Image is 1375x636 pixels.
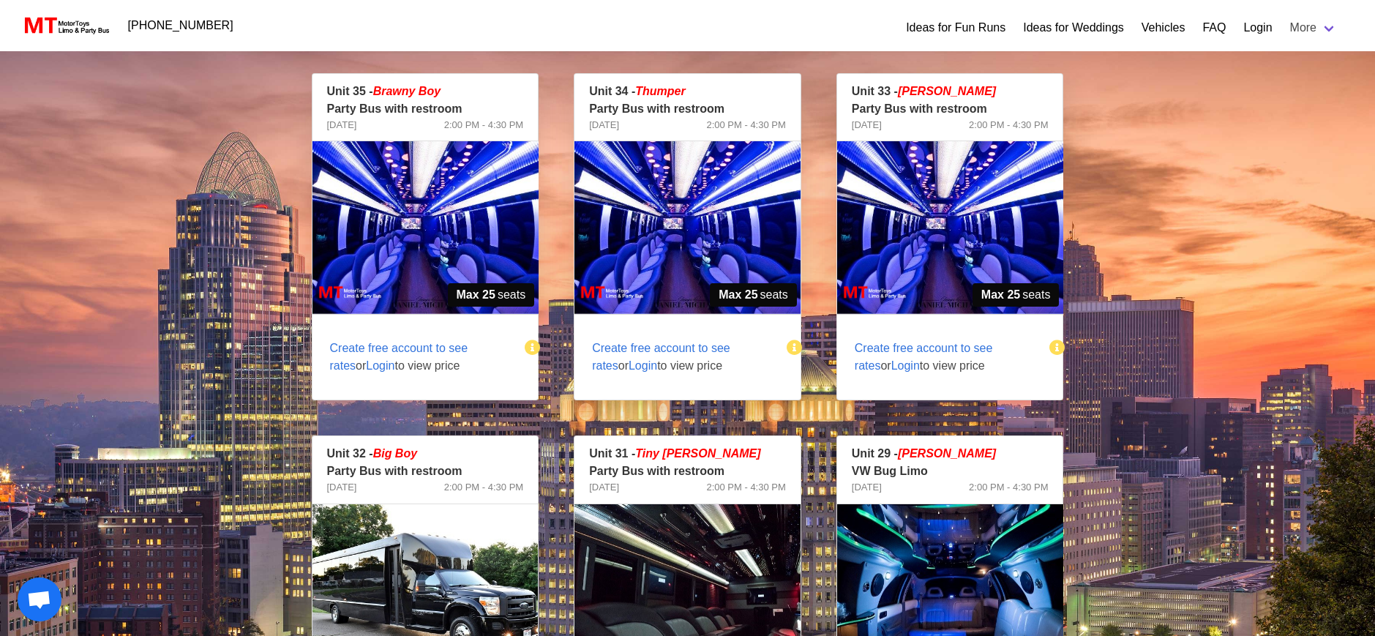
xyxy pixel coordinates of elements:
[852,118,882,132] span: [DATE]
[906,19,1005,37] a: Ideas for Fun Runs
[629,359,657,372] span: Login
[837,141,1063,314] img: 33%2002.jpg
[973,283,1060,307] span: seats
[444,118,523,132] span: 2:00 PM - 4:30 PM
[312,141,539,314] img: 35%2002.jpg
[706,480,785,495] span: 2:00 PM - 4:30 PM
[855,342,993,372] span: Create free account to see rates
[20,15,110,36] img: MotorToys Logo
[574,322,789,392] span: or to view price
[852,463,1049,480] p: VW Bug Limo
[635,85,685,97] em: Thumper
[574,141,801,314] img: 34%2002.jpg
[119,11,242,40] a: [PHONE_NUMBER]
[852,83,1049,100] p: Unit 33 -
[852,445,1049,463] p: Unit 29 -
[969,480,1048,495] span: 2:00 PM - 4:30 PM
[330,342,468,372] span: Create free account to see rates
[18,577,61,621] div: Open chat
[592,342,730,372] span: Create free account to see rates
[444,480,523,495] span: 2:00 PM - 4:30 PM
[327,83,524,100] p: Unit 35 -
[457,286,495,304] strong: Max 25
[327,445,524,463] p: Unit 32 -
[589,445,786,463] p: Unit 31 -
[635,447,760,460] span: Tiny [PERSON_NAME]
[852,480,882,495] span: [DATE]
[327,480,357,495] span: [DATE]
[366,359,394,372] span: Login
[898,85,996,97] em: [PERSON_NAME]
[1023,19,1124,37] a: Ideas for Weddings
[589,463,786,480] p: Party Bus with restroom
[710,283,797,307] span: seats
[373,85,441,97] em: Brawny Boy
[1142,19,1185,37] a: Vehicles
[327,100,524,118] p: Party Bus with restroom
[312,322,527,392] span: or to view price
[852,100,1049,118] p: Party Bus with restroom
[589,100,786,118] p: Party Bus with restroom
[891,359,920,372] span: Login
[981,286,1020,304] strong: Max 25
[1202,19,1226,37] a: FAQ
[719,286,757,304] strong: Max 25
[327,463,524,480] p: Party Bus with restroom
[448,283,535,307] span: seats
[1281,13,1346,42] a: More
[327,118,357,132] span: [DATE]
[969,118,1048,132] span: 2:00 PM - 4:30 PM
[1243,19,1272,37] a: Login
[589,480,619,495] span: [DATE]
[837,322,1052,392] span: or to view price
[898,447,996,460] em: [PERSON_NAME]
[373,447,417,460] em: Big Boy
[706,118,785,132] span: 2:00 PM - 4:30 PM
[589,83,786,100] p: Unit 34 -
[589,118,619,132] span: [DATE]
